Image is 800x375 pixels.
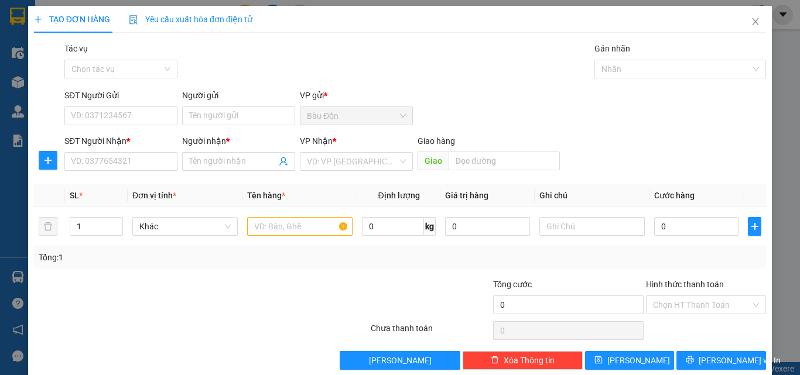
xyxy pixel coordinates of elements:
[748,222,761,231] span: plus
[182,89,295,102] div: Người gửi
[504,354,555,367] span: Xóa Thông tin
[129,15,252,24] span: Yêu cầu xuất hóa đơn điện tử
[535,184,649,207] th: Ghi chú
[594,44,630,53] label: Gán nhãn
[139,218,231,235] span: Khác
[748,217,761,236] button: plus
[699,354,781,367] span: [PERSON_NAME] và In
[300,136,333,146] span: VP Nhận
[279,157,288,166] span: user-add
[307,107,406,125] span: Bàu Đồn
[449,152,560,170] input: Dọc đường
[70,191,79,200] span: SL
[646,280,724,289] label: Hình thức thanh toán
[418,136,455,146] span: Giao hàng
[739,6,772,39] button: Close
[594,356,603,365] span: save
[39,156,57,165] span: plus
[418,152,449,170] span: Giao
[132,191,176,200] span: Đơn vị tính
[491,356,499,365] span: delete
[34,15,110,24] span: TẠO ĐƠN HÀNG
[39,151,57,170] button: plus
[39,217,57,236] button: delete
[493,280,532,289] span: Tổng cước
[34,15,42,23] span: plus
[247,191,285,200] span: Tên hàng
[129,15,138,25] img: icon
[369,354,432,367] span: [PERSON_NAME]
[585,351,675,370] button: save[PERSON_NAME]
[445,217,529,236] input: 0
[539,217,645,236] input: Ghi Chú
[39,251,310,264] div: Tổng: 1
[463,351,583,370] button: deleteXóa Thông tin
[300,89,413,102] div: VP gửi
[64,135,177,147] div: SĐT Người Nhận
[607,354,670,367] span: [PERSON_NAME]
[424,217,436,236] span: kg
[751,17,760,26] span: close
[182,135,295,147] div: Người nhận
[378,191,419,200] span: Định lượng
[676,351,766,370] button: printer[PERSON_NAME] và In
[686,356,694,365] span: printer
[340,351,460,370] button: [PERSON_NAME]
[445,191,488,200] span: Giá trị hàng
[370,322,492,342] div: Chưa thanh toán
[654,191,695,200] span: Cước hàng
[64,89,177,102] div: SĐT Người Gửi
[64,44,88,53] label: Tác vụ
[247,217,353,236] input: VD: Bàn, Ghế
